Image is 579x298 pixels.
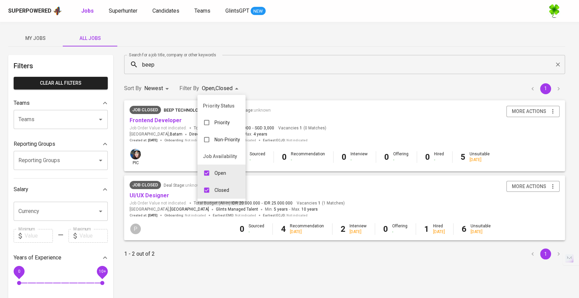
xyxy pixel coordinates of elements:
[214,187,229,194] p: Closed
[197,148,246,165] li: Job Availability
[197,98,246,114] li: Priority Status
[214,170,226,176] p: Open
[214,119,230,126] p: Priority
[214,136,240,143] p: Non-Priority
